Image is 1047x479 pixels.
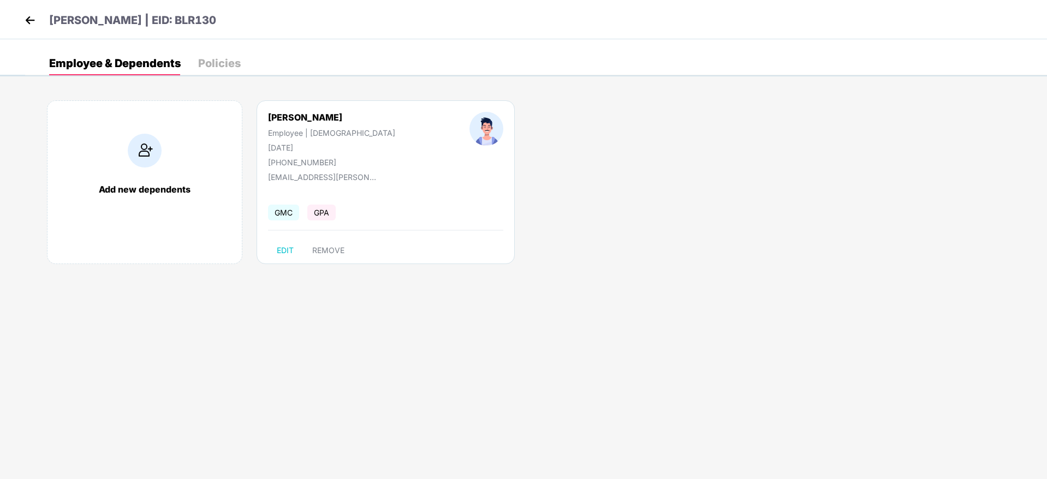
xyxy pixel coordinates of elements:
[128,134,162,167] img: addIcon
[268,143,395,152] div: [DATE]
[304,242,353,259] button: REMOVE
[307,205,336,220] span: GPA
[22,12,38,28] img: back
[268,242,302,259] button: EDIT
[198,58,241,69] div: Policies
[58,184,231,195] div: Add new dependents
[268,205,299,220] span: GMC
[268,112,395,123] div: [PERSON_NAME]
[49,12,216,29] p: [PERSON_NAME] | EID: BLR130
[268,172,377,182] div: [EMAIL_ADDRESS][PERSON_NAME][DOMAIN_NAME]
[469,112,503,146] img: profileImage
[268,128,395,137] div: Employee | [DEMOGRAPHIC_DATA]
[49,58,181,69] div: Employee & Dependents
[277,246,294,255] span: EDIT
[268,158,395,167] div: [PHONE_NUMBER]
[312,246,344,255] span: REMOVE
